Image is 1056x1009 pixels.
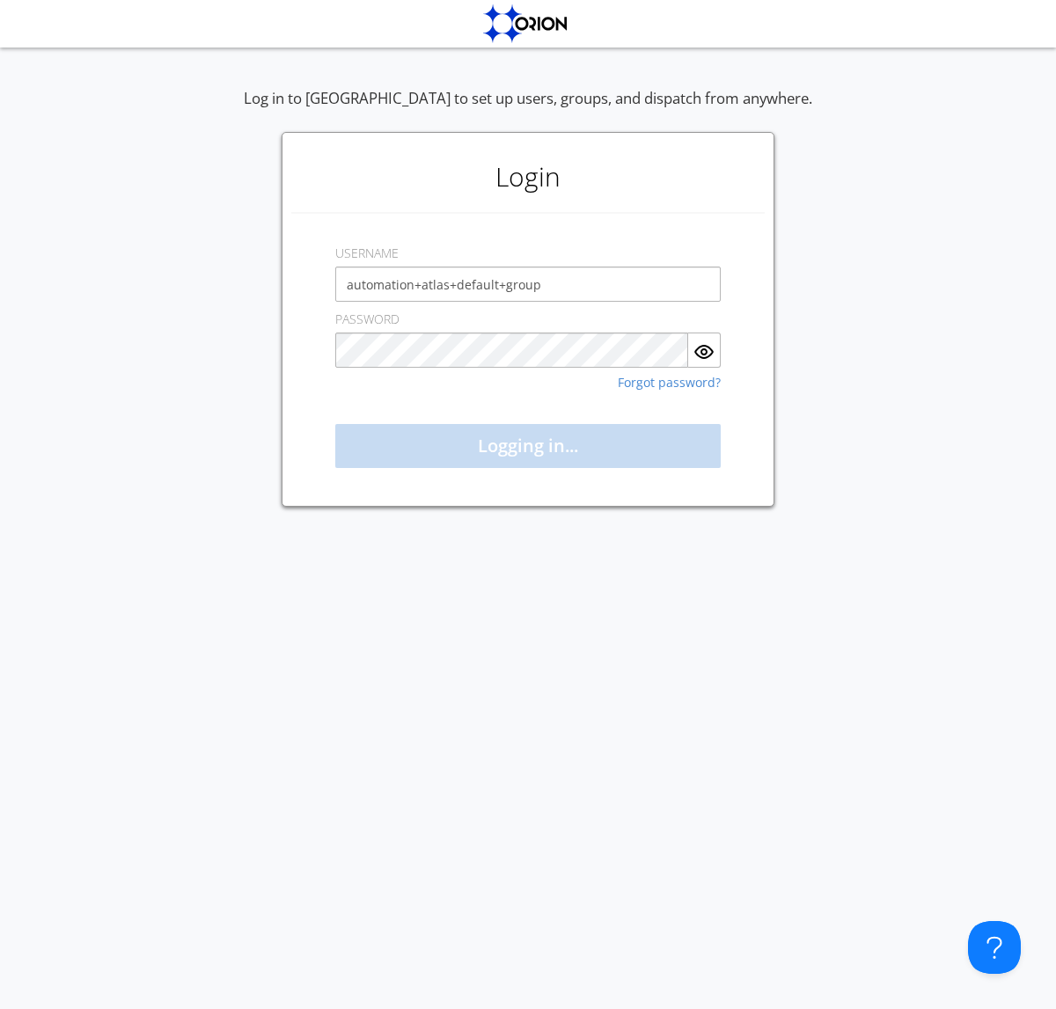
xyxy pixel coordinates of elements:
[688,333,721,368] button: Show Password
[693,341,715,362] img: eye.svg
[335,333,688,368] input: Password
[335,311,400,328] label: PASSWORD
[335,245,399,262] label: USERNAME
[618,377,721,389] a: Forgot password?
[335,424,721,468] button: Logging in...
[291,142,765,212] h1: Login
[244,88,812,132] div: Log in to [GEOGRAPHIC_DATA] to set up users, groups, and dispatch from anywhere.
[968,921,1021,974] iframe: Toggle Customer Support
